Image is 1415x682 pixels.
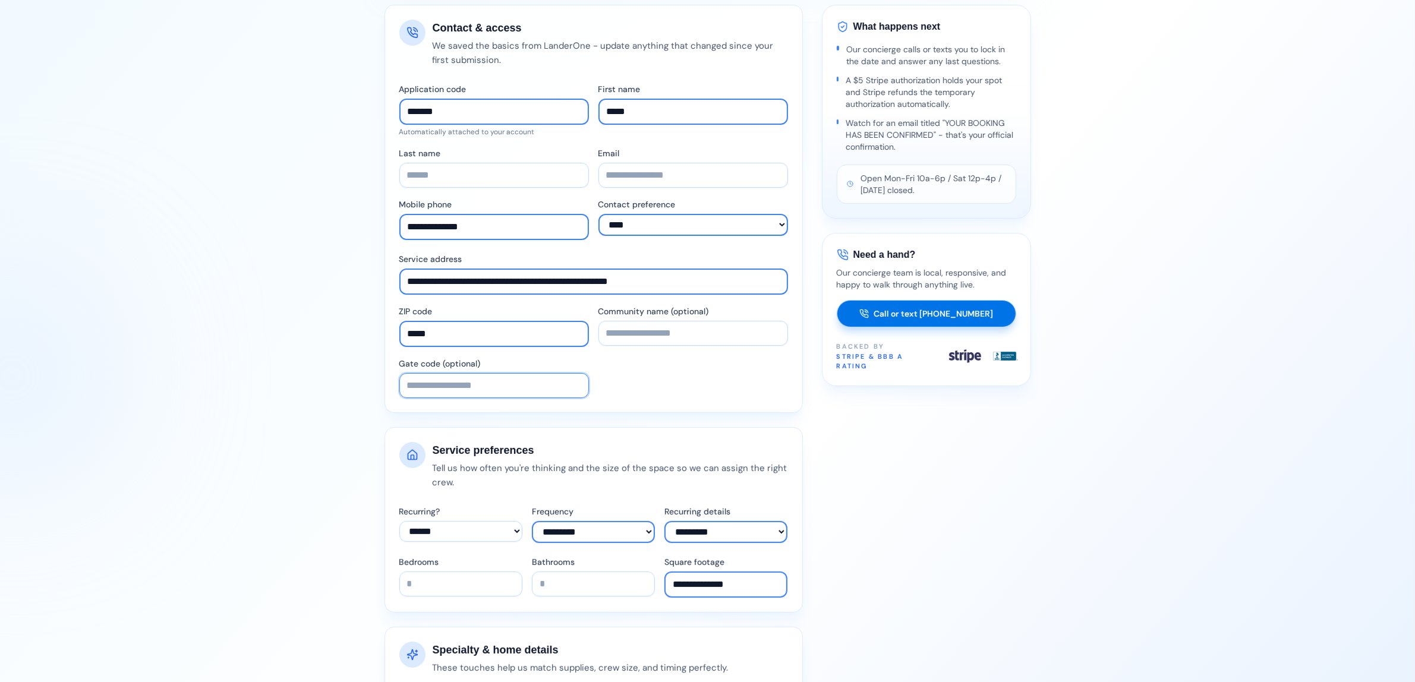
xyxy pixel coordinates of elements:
[837,248,1016,262] h3: Need a hand?
[433,661,788,675] p: These touches help us match supplies, crew size, and timing perfectly.
[532,557,575,567] label: Bathrooms
[433,642,788,658] h2: Specialty & home details
[399,254,462,264] label: Service address
[433,461,788,490] p: Tell us how often you're thinking and the size of the space so we can assign the right crew.
[837,74,1016,110] li: A $5 Stripe authorization holds your spot and Stripe refunds the temporary authorization automati...
[598,306,709,317] label: Community name (optional)
[598,148,620,159] label: Email
[664,557,724,567] label: Square footage
[532,506,573,517] label: Frequency
[837,165,1016,204] div: Open Mon-Fri 10a-6p / Sat 12p-4p / [DATE] closed.
[598,84,641,94] label: First name
[837,20,1016,34] h3: What happens next
[433,39,788,68] p: We saved the basics from LanderOne - update anything that changed since your first submission.
[837,352,935,371] span: Stripe & BBB A Rating
[837,267,1016,291] p: Our concierge team is local, responsive, and happy to walk through anything live.
[837,342,935,352] span: Backed by
[399,199,452,210] label: Mobile phone
[399,127,589,137] p: Automatically attached to your account
[433,20,788,36] h2: Contact & access
[993,352,1018,361] img: Better Business Bureau
[399,557,439,567] label: Bedrooms
[399,306,433,317] label: ZIP code
[837,300,1016,327] a: Call or text [PHONE_NUMBER]
[399,506,440,517] label: Recurring?
[399,84,467,94] label: Application code
[944,342,986,370] img: Stripe
[399,358,481,369] label: Gate code (optional)
[837,43,1016,67] li: Our concierge calls or texts you to lock in the date and answer any last questions.
[598,199,676,210] label: Contact preference
[837,117,1016,153] li: Watch for an email titled "YOUR BOOKING HAS BEEN CONFIRMED" - that's your official confirmation.
[433,442,788,459] h2: Service preferences
[664,506,730,517] label: Recurring details
[399,148,441,159] label: Last name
